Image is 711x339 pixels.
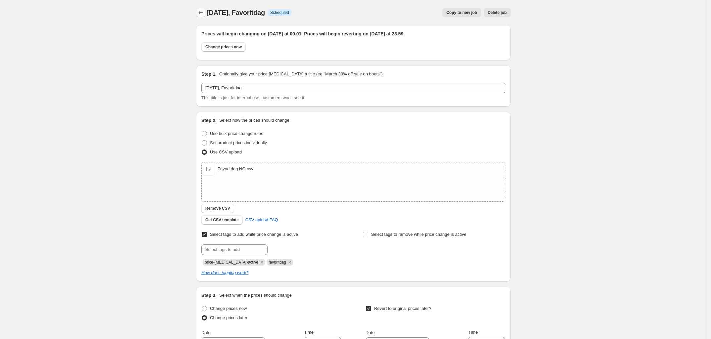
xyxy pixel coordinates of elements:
span: Change prices now [210,306,247,311]
span: Change prices now [205,44,242,50]
button: Copy to new job [442,8,481,17]
span: Date [366,330,375,335]
span: CSV upload FAQ [245,217,278,223]
button: Get CSV template [201,215,243,225]
span: Select tags to add while price change is active [210,232,298,237]
h2: Step 3. [201,292,217,299]
button: Price change jobs [196,8,205,17]
button: Delete job [484,8,511,17]
span: Time [468,330,478,335]
span: Remove CSV [205,206,230,211]
span: Use CSV upload [210,149,242,154]
span: Scheduled [270,10,289,15]
span: This title is just for internal use, customers won't see it [201,95,304,100]
a: How does tagging work? [201,270,248,275]
a: CSV upload FAQ [241,215,282,225]
span: Revert to original prices later? [374,306,432,311]
p: Optionally give your price [MEDICAL_DATA] a title (eg "March 30% off sale on boots") [219,71,382,77]
div: Favoritdag NO.csv [218,166,253,172]
button: Remove price-change-job-active [259,259,265,265]
button: Remove favoritdag [287,259,293,265]
button: Remove CSV [201,204,234,213]
span: Delete job [488,10,507,15]
span: [DATE], Favoritdag [207,9,265,16]
p: Select when the prices should change [219,292,292,299]
span: Date [201,330,210,335]
input: 30% off holiday sale [201,83,505,93]
span: Copy to new job [446,10,477,15]
p: Select how the prices should change [219,117,289,124]
button: Change prices now [201,42,246,52]
h2: Step 1. [201,71,217,77]
span: Set product prices individually [210,140,267,145]
input: Select tags to add [201,244,268,255]
span: Select tags to remove while price change is active [371,232,467,237]
span: Get CSV template [205,217,239,223]
span: Use bulk price change rules [210,131,263,136]
span: Time [304,330,314,335]
span: price-change-job-active [205,260,258,265]
h2: Step 2. [201,117,217,124]
span: Change prices later [210,315,247,320]
span: favoritdag [269,260,286,265]
h2: Prices will begin changing on [DATE] at 00.01. Prices will begin reverting on [DATE] at 23.59. [201,30,505,37]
